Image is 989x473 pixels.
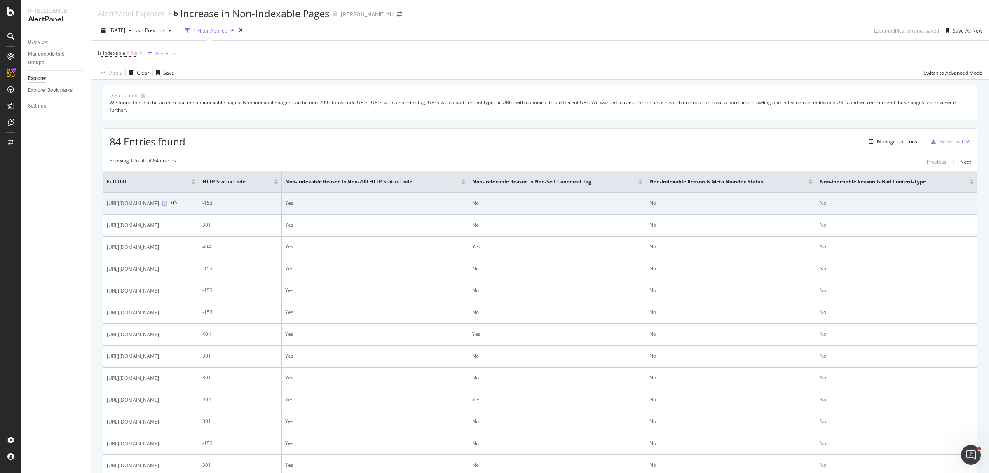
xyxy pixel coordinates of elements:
[649,243,813,251] div: No
[171,201,177,206] button: View HTML Source
[961,445,981,465] iframe: Intercom live chat
[98,66,122,79] button: Apply
[820,396,974,403] div: No
[285,265,465,272] div: Yes
[820,309,974,316] div: No
[472,418,642,425] div: No
[472,287,642,294] div: No
[28,7,84,15] div: Intelligence
[285,199,465,207] div: Yes
[107,374,159,382] span: [URL][DOMAIN_NAME]
[110,135,185,148] span: 84 Entries found
[960,158,971,165] div: Next
[28,102,46,110] div: Settings
[649,374,813,382] div: No
[285,309,465,316] div: Yes
[472,461,642,469] div: No
[28,74,85,83] a: Explorer
[285,178,449,185] span: Non-Indexable Reason is Non-200 HTTP Status Code
[131,47,137,59] span: No
[649,396,813,403] div: No
[820,461,974,469] div: No
[285,352,465,360] div: Yes
[341,10,394,19] div: [PERSON_NAME] AU
[202,287,278,294] div: -153
[28,50,77,67] div: Manage Alerts & Groups
[28,50,85,67] a: Manage Alerts & Groups
[107,287,159,295] span: [URL][DOMAIN_NAME]
[285,221,465,229] div: Yes
[144,48,177,58] button: Add Filter
[285,440,465,447] div: Yes
[285,330,465,338] div: Yes
[820,243,974,251] div: No
[472,330,642,338] div: Yes
[107,461,159,470] span: [URL][DOMAIN_NAME]
[942,24,982,37] button: Save As New
[960,157,971,167] button: Next
[28,38,85,47] a: Overview
[472,178,626,185] span: Non-Indexable Reason is Non-Self Canonical Tag
[649,330,813,338] div: No
[649,265,813,272] div: No
[153,66,174,79] button: Save
[649,199,813,207] div: No
[109,69,122,76] div: Apply
[472,309,642,316] div: No
[107,243,159,251] span: [URL][DOMAIN_NAME]
[820,199,974,207] div: No
[472,440,642,447] div: No
[874,27,939,34] div: Last modifications not saved
[877,138,917,145] div: Manage Columns
[202,265,278,272] div: -153
[98,9,164,18] a: AlertPanel Explorer
[202,396,278,403] div: 404
[285,287,465,294] div: Yes
[820,287,974,294] div: No
[649,440,813,447] div: No
[182,24,237,37] button: 1 Filter Applied
[285,374,465,382] div: Yes
[107,352,159,361] span: [URL][DOMAIN_NAME]
[285,418,465,425] div: Yes
[28,38,48,47] div: Overview
[110,92,137,99] div: Description:
[28,74,46,83] div: Explorer
[920,66,982,79] button: Switch to Advanced Mode
[472,221,642,229] div: No
[202,330,278,338] div: 404
[202,309,278,316] div: -153
[142,24,175,37] button: Previous
[107,265,159,273] span: [URL][DOMAIN_NAME]
[649,178,796,185] span: Non-Indexable Reason is Meta noindex Status
[923,69,982,76] div: Switch to Advanced Mode
[649,352,813,360] div: No
[237,26,244,35] div: times
[202,352,278,360] div: 301
[202,374,278,382] div: 301
[110,99,971,113] div: We found there to be an increase in non-indexable pages. Non-indexable pages can be non-200 statu...
[939,138,971,145] div: Export as CSV
[127,49,129,56] span: =
[928,135,971,148] button: Export as CSV
[202,178,262,185] span: HTTP Status Code
[397,12,402,17] div: arrow-right-arrow-left
[649,309,813,316] div: No
[820,178,957,185] span: Non-Indexable Reason is Bad Content-Type
[109,27,125,34] span: 2025 Sep. 13th
[135,27,142,34] span: vs
[28,15,84,24] div: AlertPanel
[110,157,176,167] div: Showing 1 to 50 of 84 entries
[180,7,329,21] div: Increase in Non-Indexable Pages
[126,66,149,79] button: Clear
[953,27,982,34] div: Save As New
[285,461,465,469] div: Yes
[820,352,974,360] div: No
[107,330,159,339] span: [URL][DOMAIN_NAME]
[202,221,278,229] div: 301
[155,50,177,57] div: Add Filter
[927,158,947,165] div: Previous
[927,157,947,167] button: Previous
[649,287,813,294] div: No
